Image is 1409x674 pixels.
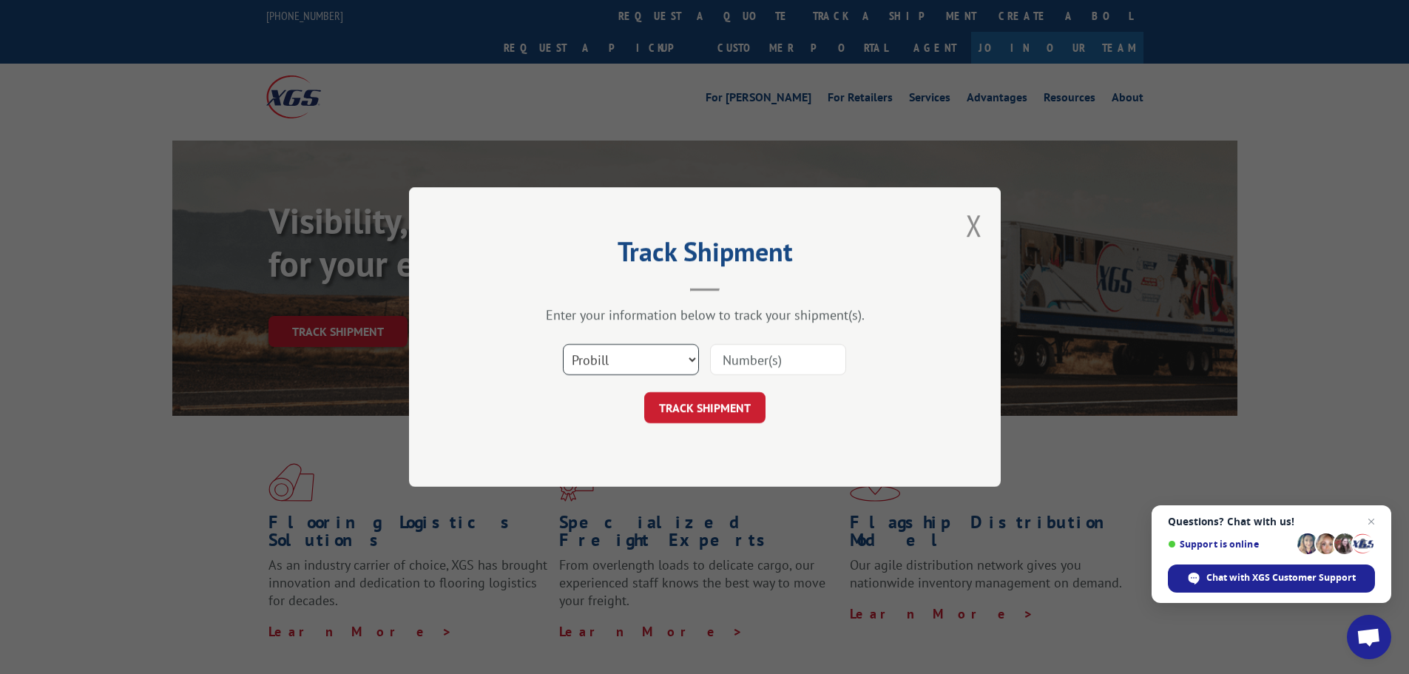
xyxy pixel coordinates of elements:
[1347,615,1391,659] div: Open chat
[710,344,846,375] input: Number(s)
[1206,571,1356,584] span: Chat with XGS Customer Support
[483,241,927,269] h2: Track Shipment
[483,306,927,323] div: Enter your information below to track your shipment(s).
[644,392,766,423] button: TRACK SHIPMENT
[1168,565,1375,593] div: Chat with XGS Customer Support
[1362,513,1380,530] span: Close chat
[1168,539,1292,550] span: Support is online
[966,206,982,245] button: Close modal
[1168,516,1375,528] span: Questions? Chat with us!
